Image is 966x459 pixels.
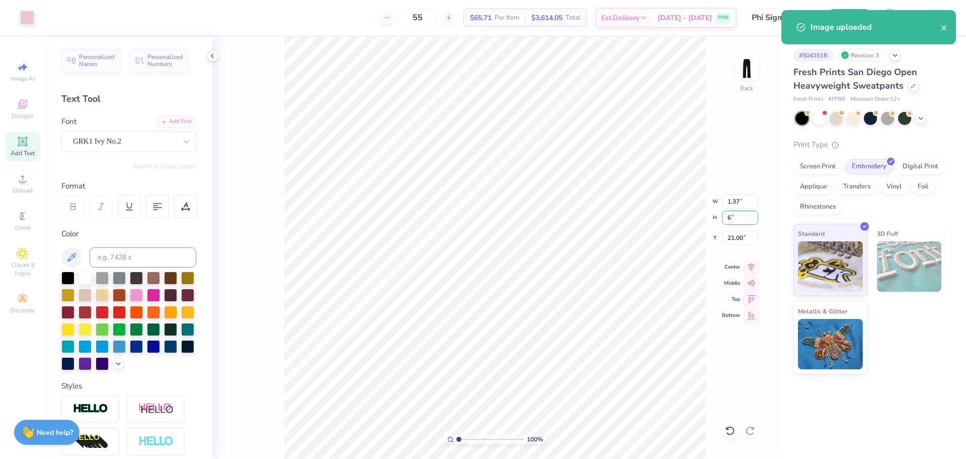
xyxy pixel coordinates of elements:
[156,116,196,127] div: Add Font
[798,241,863,292] img: Standard
[798,228,825,239] span: Standard
[877,241,942,292] img: 3D Puff
[138,403,174,415] img: Shadow
[37,428,73,437] strong: Need help?
[722,312,740,319] span: Bottom
[527,435,543,444] span: 100 %
[793,49,833,61] div: # 504151B
[531,13,562,23] span: $3,614.05
[79,53,115,68] span: Personalized Names
[61,228,196,240] div: Color
[73,403,108,415] img: Stroke
[470,13,492,23] span: $65.71
[811,21,941,33] div: Image uploaded
[941,21,948,33] button: close
[880,179,908,194] div: Vinyl
[566,13,581,23] span: Total
[90,247,196,268] input: e.g. 7428 c
[850,95,901,104] span: Minimum Order: 12 +
[133,162,196,170] button: Switch to Greek Letters
[658,13,712,23] span: [DATE] - [DATE]
[793,139,946,151] div: Print Type
[722,280,740,287] span: Middle
[793,179,834,194] div: Applique
[722,264,740,271] span: Center
[737,58,757,79] img: Back
[138,436,174,447] img: Negative Space
[601,13,639,23] span: Est. Delivery
[838,49,884,61] div: Revision 3
[877,228,898,239] span: 3D Puff
[744,8,818,28] input: Untitled Design
[11,75,35,83] span: Image AI
[5,261,40,277] span: Clipart & logos
[15,224,31,232] span: Greek
[798,306,848,316] span: Metallic & Glitter
[11,149,35,157] span: Add Text
[911,179,935,194] div: Foil
[722,296,740,303] span: Top
[495,13,519,23] span: Per Item
[61,92,196,106] div: Text Tool
[896,159,945,174] div: Digital Print
[845,159,893,174] div: Embroidery
[718,14,729,21] span: FREE
[793,66,917,92] span: Fresh Prints San Diego Open Heavyweight Sweatpants
[837,179,877,194] div: Transfers
[793,159,842,174] div: Screen Print
[13,186,33,194] span: Upload
[12,112,34,120] span: Designs
[61,116,76,127] label: Font
[793,95,823,104] span: Fresh Prints
[61,380,196,392] div: Styles
[11,306,35,314] span: Decorate
[828,95,845,104] span: # FP90
[740,84,753,93] div: Back
[793,200,842,215] div: Rhinestones
[798,319,863,369] img: Metallic & Glitter
[398,9,437,27] input: – –
[61,180,197,192] div: Format
[147,53,183,68] span: Personalized Numbers
[73,434,108,450] img: 3d Illusion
